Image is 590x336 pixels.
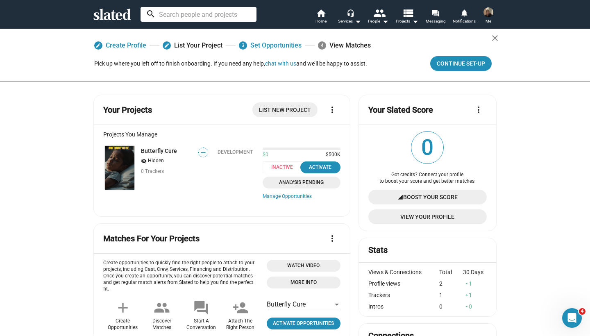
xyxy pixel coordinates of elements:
mat-icon: arrow_drop_down [410,16,420,26]
div: Services [338,16,361,26]
span: View Your Profile [375,209,480,224]
mat-card-title: Matches For Your Projects [103,233,200,244]
a: 3Set Opportunities [239,38,302,53]
mat-icon: arrow_drop_up [464,281,470,286]
div: 1 [463,280,487,287]
span: Inactive [263,161,306,173]
mat-icon: more_vert [327,105,337,115]
mat-icon: view_list [402,7,414,19]
span: $500K [322,152,340,158]
span: List New Project [259,102,311,117]
span: Me [486,16,491,26]
a: Click to open project profile page opportunities tab [267,318,340,329]
button: Activate [300,161,340,173]
div: Total [439,269,463,275]
a: List New Project [252,102,318,117]
span: 3 [239,41,247,50]
div: Create Opportunities [108,318,138,331]
a: Notifications [450,8,479,26]
mat-icon: forum [431,9,439,17]
button: Continue Set-up [430,56,492,71]
span: Messaging [426,16,446,26]
div: Projects You Manage [103,131,340,138]
div: 0 [439,303,463,310]
div: Views & Connections [368,269,440,275]
mat-icon: edit [95,43,101,48]
input: Search people and projects [141,7,256,22]
div: 1 [439,292,463,298]
a: Analysis Pending [263,177,340,188]
mat-icon: more_vert [327,234,337,243]
button: Services [335,8,364,26]
span: Continue Set-up [437,56,485,71]
span: 0 Trackers [141,168,164,174]
a: Manage Opportunities [263,193,340,200]
mat-icon: notifications [460,9,468,16]
a: Create Profile [94,38,146,53]
mat-icon: close [490,33,500,43]
div: 1 [463,292,487,298]
mat-icon: forum [193,300,209,316]
div: Attach The Right Person [226,318,254,331]
a: Boost Your Score [368,190,487,204]
mat-card-title: Your Projects [103,104,152,116]
mat-icon: arrow_drop_down [380,16,390,26]
div: Discover Matches [152,318,171,331]
a: Home [306,8,335,26]
button: chat with us [265,60,296,67]
mat-icon: home [316,8,326,18]
span: — [199,149,208,157]
img: Hans Muzungu [483,7,493,17]
span: Hidden [148,158,164,164]
button: People [364,8,393,26]
div: Trackers [368,292,440,298]
span: 4 [579,308,585,315]
iframe: Intercom live chat [562,308,582,328]
div: Start A Conversation [186,318,216,331]
span: Butterfly Cure [267,300,306,308]
span: Boost Your Score [403,190,458,204]
div: Pick up where you left off to finish onboarding. If you need any help, and we’ll be happy to assist. [94,60,367,68]
span: Notifications [453,16,476,26]
mat-icon: people [373,7,385,19]
mat-icon: add [115,300,131,316]
p: Create opportunities to quickly find the right people to attach to your projects, including Cast,... [103,260,260,293]
mat-card-title: Your Slated Score [368,104,433,116]
a: Butterfly Cure [141,148,177,154]
div: 0 [463,303,487,310]
mat-icon: visibility_off [141,157,147,165]
div: 30 Days [463,269,487,275]
button: Projects [393,8,421,26]
span: Home [315,16,327,26]
mat-icon: more_vert [474,105,483,115]
mat-icon: arrow_drop_down [353,16,363,26]
div: Intros [368,303,440,310]
mat-card-title: Stats [368,245,388,256]
a: Open 'More info' dialog with information about Opportunities [267,277,340,288]
a: List Your Project [163,38,222,53]
a: View Your Profile [368,209,487,224]
span: Projects [396,16,418,26]
div: Activate [305,163,336,172]
span: 0 [411,132,443,163]
span: More Info [272,278,336,287]
mat-icon: edit [164,43,170,48]
span: $0 [263,152,268,158]
span: Analysis Pending [268,178,336,187]
div: Got credits? Connect your profile to boost your score and get better matches. [368,172,487,185]
mat-icon: person_add [232,300,249,316]
a: Messaging [421,8,450,26]
div: People [368,16,388,26]
span: Watch Video [272,261,336,270]
mat-icon: arrow_drop_up [464,304,470,309]
div: 2 [439,280,463,287]
div: View Matches [318,38,371,53]
span: 4 [318,41,326,50]
mat-icon: arrow_drop_up [464,292,470,298]
mat-icon: people [154,300,170,316]
a: Butterfly Cure [103,144,136,191]
mat-icon: headset_mic [347,9,354,16]
img: Butterfly Cure [105,146,134,190]
mat-icon: signal_cellular_4_bar [397,190,403,204]
div: Development [218,149,253,155]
